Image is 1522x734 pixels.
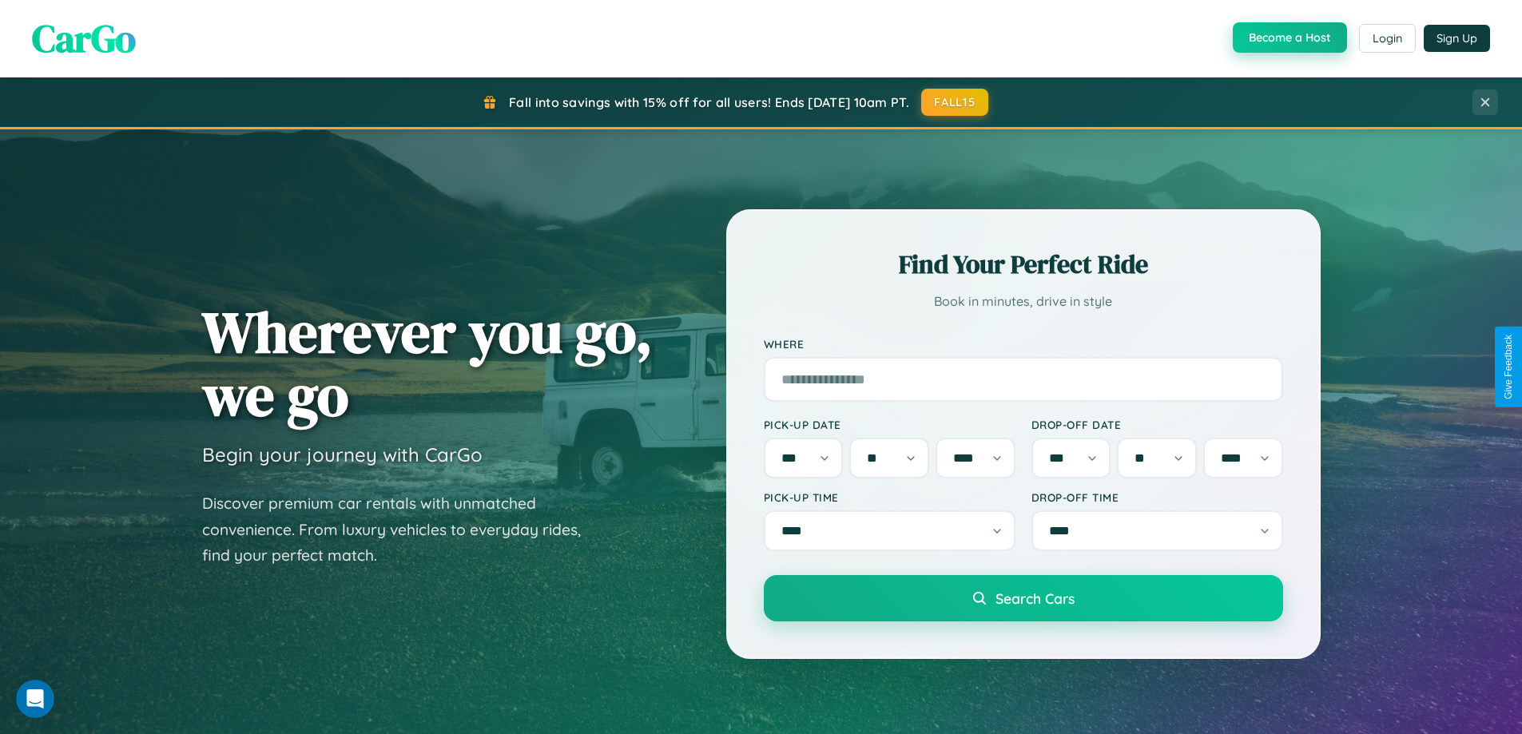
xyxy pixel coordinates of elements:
iframe: Intercom live chat [16,680,54,718]
h2: Find Your Perfect Ride [764,247,1283,282]
p: Book in minutes, drive in style [764,290,1283,313]
span: CarGo [32,12,136,65]
button: Sign Up [1424,25,1490,52]
div: Give Feedback [1503,335,1514,399]
h3: Begin your journey with CarGo [202,442,483,466]
span: Search Cars [995,589,1075,607]
label: Pick-up Date [764,418,1015,431]
h1: Wherever you go, we go [202,300,653,427]
p: Discover premium car rentals with unmatched convenience. From luxury vehicles to everyday rides, ... [202,490,602,569]
label: Where [764,337,1283,351]
button: Login [1359,24,1416,53]
label: Drop-off Date [1031,418,1283,431]
label: Pick-up Time [764,490,1015,504]
span: Fall into savings with 15% off for all users! Ends [DATE] 10am PT. [509,94,909,110]
button: FALL15 [921,89,988,116]
label: Drop-off Time [1031,490,1283,504]
button: Search Cars [764,575,1283,621]
button: Become a Host [1233,22,1347,53]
